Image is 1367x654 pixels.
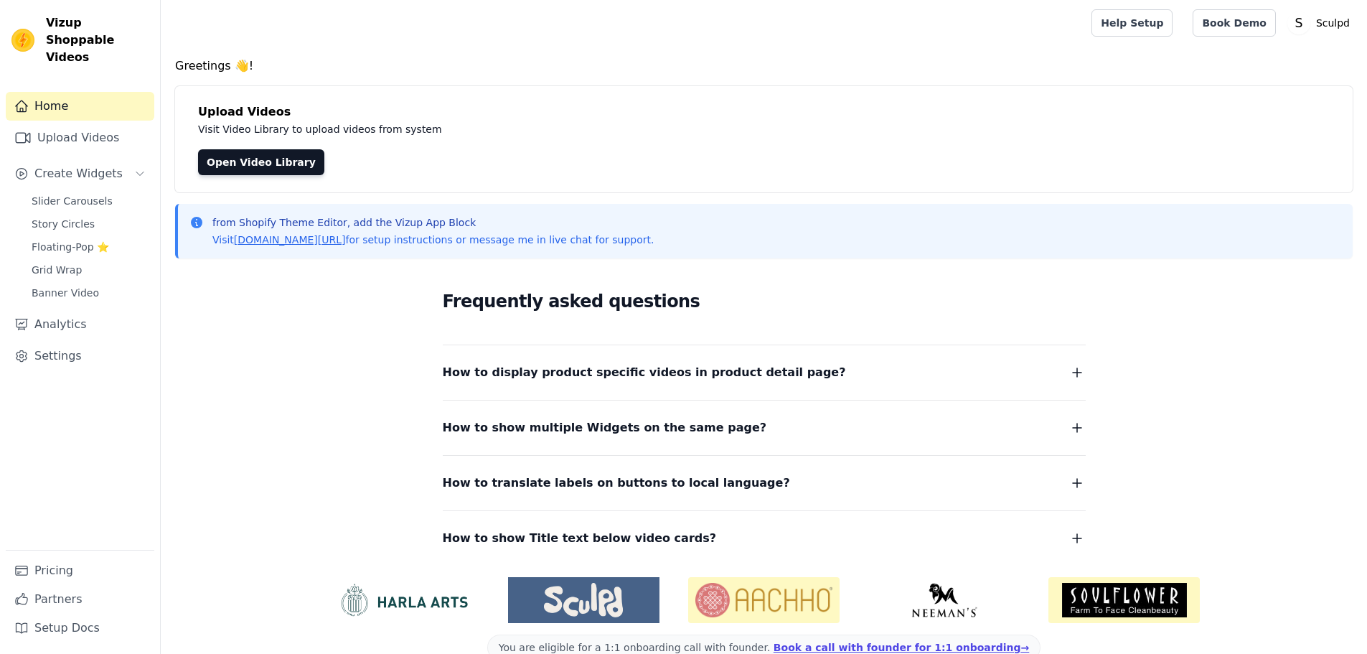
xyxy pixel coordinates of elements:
button: How to display product specific videos in product detail page? [443,363,1086,383]
button: How to show multiple Widgets on the same page? [443,418,1086,438]
button: Create Widgets [6,159,154,188]
span: How to show multiple Widgets on the same page? [443,418,767,438]
a: [DOMAIN_NAME][URL] [234,234,346,246]
span: Create Widgets [34,165,123,182]
p: Visit for setup instructions or message me in live chat for support. [212,233,654,247]
a: Slider Carousels [23,191,154,211]
button: How to show Title text below video cards? [443,528,1086,548]
a: Analytics [6,310,154,339]
p: from Shopify Theme Editor, add the Vizup App Block [212,215,654,230]
a: Home [6,92,154,121]
span: How to display product specific videos in product detail page? [443,363,846,383]
button: S Sculpd [1287,10,1356,36]
p: Sculpd [1310,10,1356,36]
img: Aachho [688,577,840,623]
a: Open Video Library [198,149,324,175]
a: Pricing [6,556,154,585]
a: Banner Video [23,283,154,303]
img: Sculpd US [508,583,659,617]
h4: Greetings 👋! [175,57,1353,75]
a: Story Circles [23,214,154,234]
span: How to show Title text below video cards? [443,528,717,548]
a: Upload Videos [6,123,154,152]
a: Grid Wrap [23,260,154,280]
span: Grid Wrap [32,263,82,277]
button: How to translate labels on buttons to local language? [443,473,1086,493]
a: Settings [6,342,154,370]
a: Help Setup [1091,9,1173,37]
span: Story Circles [32,217,95,231]
p: Visit Video Library to upload videos from system [198,121,841,138]
a: Book Demo [1193,9,1275,37]
span: Slider Carousels [32,194,113,208]
span: Banner Video [32,286,99,300]
a: Partners [6,585,154,614]
a: Setup Docs [6,614,154,643]
h4: Upload Videos [198,103,1330,121]
img: Neeman's [868,583,1020,617]
h2: Frequently asked questions [443,287,1086,316]
a: Book a call with founder for 1:1 onboarding [774,642,1029,653]
span: Floating-Pop ⭐ [32,240,109,254]
text: S [1295,16,1302,30]
span: How to translate labels on buttons to local language? [443,473,790,493]
img: Soulflower [1048,577,1200,623]
a: Floating-Pop ⭐ [23,237,154,257]
img: Vizup [11,29,34,52]
img: HarlaArts [328,583,479,617]
span: Vizup Shoppable Videos [46,14,149,66]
